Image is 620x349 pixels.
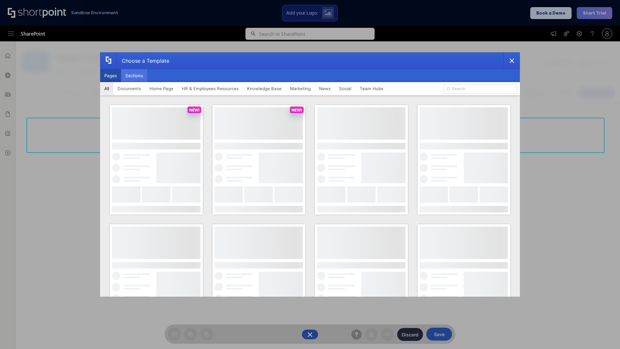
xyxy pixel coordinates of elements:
button: Sections [121,69,147,82]
button: Knowledge Base [243,82,286,95]
p: NEW! [189,108,200,112]
button: All [100,82,113,95]
button: Team Hubs [356,82,387,95]
button: Documents [113,82,145,95]
div: Choose a Template [117,53,169,69]
div: template selector [100,52,520,297]
button: Marketing [286,82,315,95]
button: Home Page [145,82,178,95]
iframe: Chat Widget [588,318,620,349]
p: NEW! [292,108,302,112]
button: Pages [100,69,121,82]
button: Social [335,82,356,95]
button: News [315,82,335,95]
button: HR & Employees Resources [178,82,243,95]
input: Search [444,84,517,94]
